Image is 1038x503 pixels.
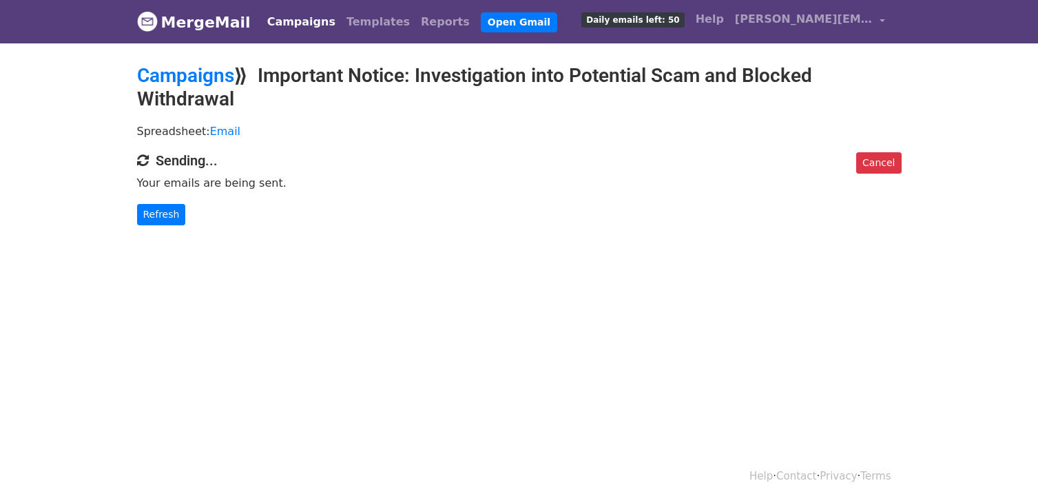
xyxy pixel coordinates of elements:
[776,470,816,482] a: Contact
[210,125,240,138] a: Email
[690,6,729,33] a: Help
[856,152,901,174] a: Cancel
[137,152,902,169] h4: Sending...
[341,8,415,36] a: Templates
[137,204,186,225] a: Refresh
[729,6,891,38] a: [PERSON_NAME][EMAIL_ADDRESS][PERSON_NAME][DOMAIN_NAME]
[576,6,689,33] a: Daily emails left: 50
[415,8,475,36] a: Reports
[749,470,773,482] a: Help
[820,470,857,482] a: Privacy
[137,176,902,190] p: Your emails are being sent.
[137,64,902,110] h2: ⟫ Important Notice: Investigation into Potential Scam and Blocked Withdrawal
[581,12,684,28] span: Daily emails left: 50
[481,12,557,32] a: Open Gmail
[969,437,1038,503] iframe: Chat Widget
[137,64,234,87] a: Campaigns
[262,8,341,36] a: Campaigns
[137,124,902,138] p: Spreadsheet:
[137,8,251,37] a: MergeMail
[860,470,891,482] a: Terms
[137,11,158,32] img: MergeMail logo
[735,11,873,28] span: [PERSON_NAME][EMAIL_ADDRESS][PERSON_NAME][DOMAIN_NAME]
